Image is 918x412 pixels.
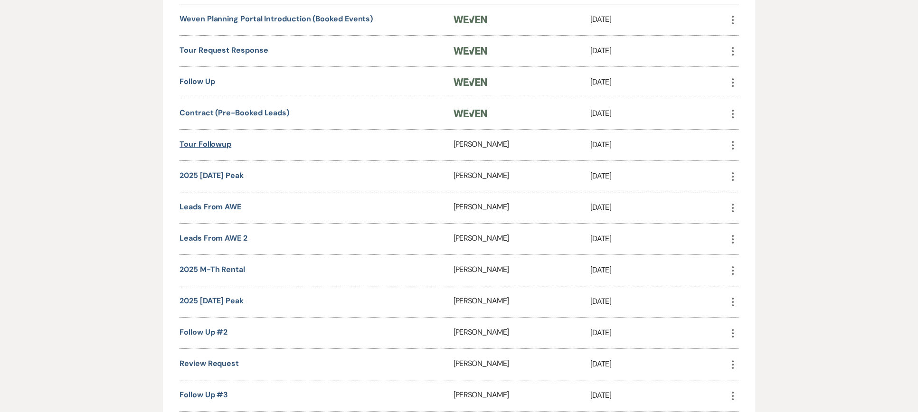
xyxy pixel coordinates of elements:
[180,45,268,55] a: Tour Request Response
[454,318,590,348] div: [PERSON_NAME]
[454,78,487,86] img: Weven Logo
[180,264,245,274] a: 2025 M-Th Rental
[180,390,228,400] a: Follow Up #3
[180,76,215,86] a: Follow Up
[590,389,727,402] p: [DATE]
[180,14,373,24] a: Weven Planning Portal Introduction (Booked Events)
[590,264,727,276] p: [DATE]
[180,358,239,368] a: Review Request
[590,327,727,339] p: [DATE]
[454,130,590,160] div: [PERSON_NAME]
[454,224,590,254] div: [PERSON_NAME]
[590,139,727,151] p: [DATE]
[590,170,727,182] p: [DATE]
[590,295,727,308] p: [DATE]
[180,170,244,180] a: 2025 [DATE] Peak
[454,255,590,286] div: [PERSON_NAME]
[590,13,727,26] p: [DATE]
[180,108,289,118] a: Contract (Pre-Booked Leads)
[590,45,727,57] p: [DATE]
[180,202,241,212] a: Leads from AWE
[180,233,247,243] a: Leads from AWE 2
[180,139,231,149] a: Tour Followup
[454,16,487,23] img: Weven Logo
[454,110,487,117] img: Weven Logo
[180,327,227,337] a: Follow up #2
[590,76,727,88] p: [DATE]
[590,358,727,370] p: [DATE]
[590,201,727,214] p: [DATE]
[454,286,590,317] div: [PERSON_NAME]
[180,296,244,306] a: 2025 [DATE] Peak
[454,192,590,223] div: [PERSON_NAME]
[590,233,727,245] p: [DATE]
[454,380,590,411] div: [PERSON_NAME]
[454,161,590,192] div: [PERSON_NAME]
[590,107,727,120] p: [DATE]
[454,349,590,380] div: [PERSON_NAME]
[454,47,487,55] img: Weven Logo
